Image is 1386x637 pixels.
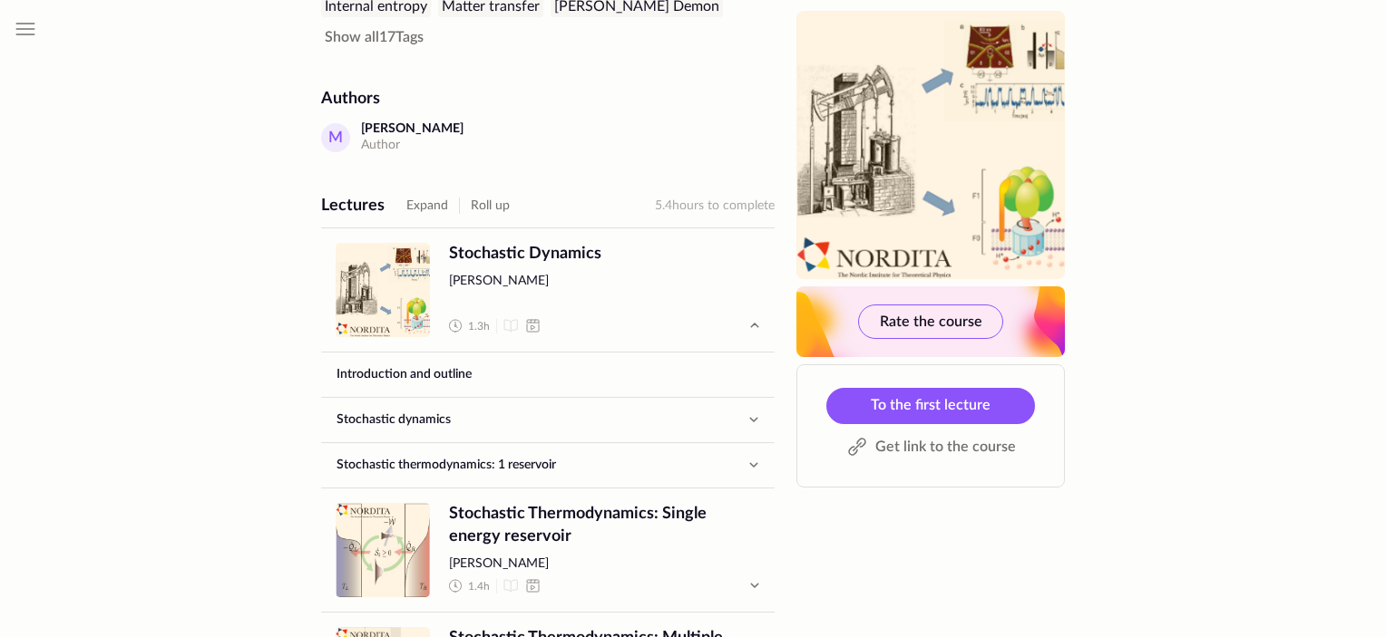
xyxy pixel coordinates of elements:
span: [PERSON_NAME] [449,273,760,291]
a: To the first lecture [826,388,1035,424]
a: undefinedStochastic Thermodynamics: Single energy reservoir[PERSON_NAME] 1.4h [321,488,775,612]
span: Stochastic Thermodynamics: Single energy reservoir [449,503,760,548]
div: Authors [321,88,775,110]
div: 5.4 [655,195,775,217]
span: Tags [395,30,424,44]
button: Stochastic dynamics [322,398,774,441]
button: Rate the course [858,304,1003,339]
div: M [321,123,350,152]
span: Get link to the course [875,436,1016,458]
button: Expand [406,195,448,217]
div: [PERSON_NAME] [361,121,464,137]
span: Stochastic Dynamics [449,243,760,265]
span: To the first lecture [871,398,991,412]
span: 1.4 h [468,579,490,594]
a: undefinedStochastic Dynamics[PERSON_NAME] 1.3h [321,228,775,352]
span: 1.3 h [468,319,490,334]
a: Stochastic thermodynamics: 1 reservoir [322,443,739,487]
span: 17 [325,30,424,44]
div: Lectures [321,195,385,217]
button: Roll up [471,195,510,217]
span: [PERSON_NAME] [449,555,760,574]
span: hours to complete [672,199,775,212]
button: Show all17Tags [321,26,427,48]
div: Author [361,137,464,155]
span: Show all [325,30,379,44]
a: Stochastic dynamics [322,398,739,441]
a: Introduction and outline [322,352,774,396]
button: Get link to the course [826,431,1035,464]
button: Stochastic thermodynamics: 1 reservoir [322,443,774,487]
